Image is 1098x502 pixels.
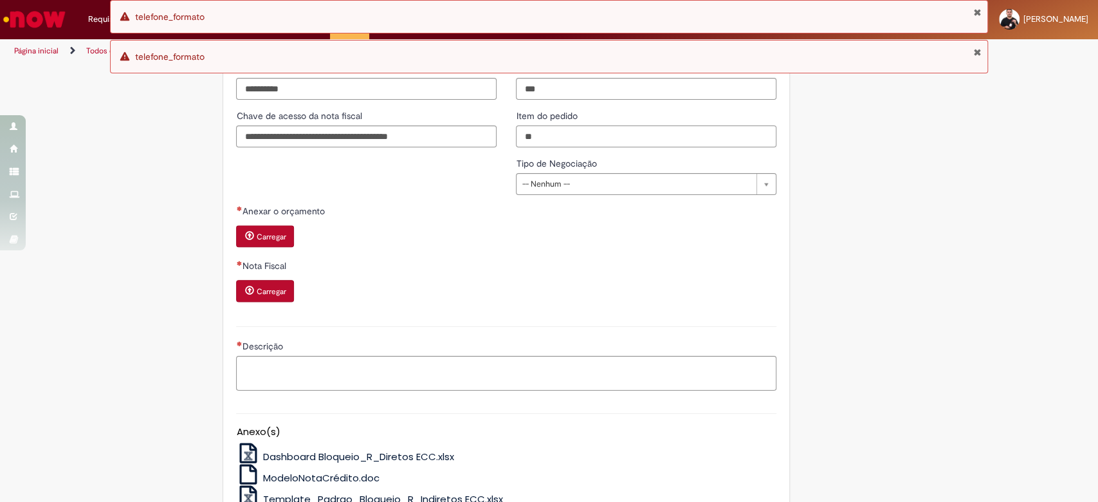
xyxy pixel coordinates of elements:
[236,110,364,122] span: Chave de acesso da nota fiscal
[135,51,205,62] span: telefone_formato
[522,174,750,194] span: -- Nenhum --
[236,280,294,302] button: Carregar anexo de Nota Fiscal Required
[236,450,454,463] a: Dashboard Bloqueio_R_Diretos ECC.xlsx
[256,286,286,297] small: Carregar
[10,39,722,63] ul: Trilhas de página
[516,158,599,169] span: Tipo de Negociação
[236,261,242,266] span: Necessários
[135,11,205,23] span: telefone_formato
[236,471,380,485] a: ModeloNotaCrédito.doc
[256,232,286,242] small: Carregar
[88,13,133,26] span: Requisições
[236,126,497,147] input: Chave de acesso da nota fiscal
[236,341,242,346] span: Necessários
[263,471,380,485] span: ModeloNotaCrédito.doc
[236,206,242,211] span: Necessários
[973,7,981,17] button: Fechar Notificação
[516,110,580,122] span: Item do pedido
[242,205,327,217] span: Anexar o orçamento
[973,47,981,57] button: Fechar Notificação
[236,427,776,438] h5: Anexo(s)
[86,46,154,56] a: Todos os Catálogos
[1,6,68,32] img: ServiceNow
[242,340,285,352] span: Descrição
[516,78,776,100] input: Grupo Compradores
[242,260,288,272] span: Nota Fiscal
[263,450,454,463] span: Dashboard Bloqueio_R_Diretos ECC.xlsx
[1023,14,1088,24] span: [PERSON_NAME]
[236,78,497,100] input: Nº Pedido de Compras
[516,126,776,147] input: Item do pedido
[236,356,776,391] textarea: Descrição
[14,46,59,56] a: Página inicial
[236,225,294,247] button: Carregar anexo de Anexar o orçamento Required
